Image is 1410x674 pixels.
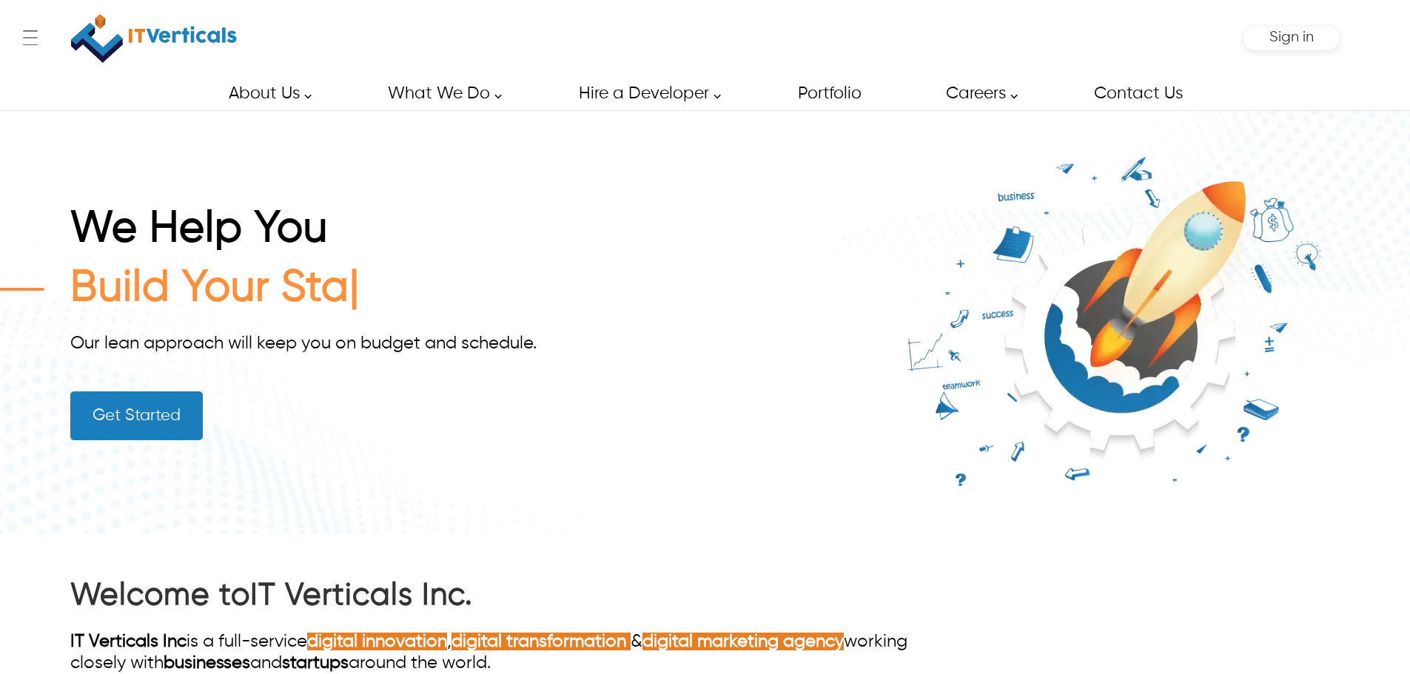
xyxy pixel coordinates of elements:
[451,633,626,650] a: digital transformation
[642,633,844,650] a: digital marketing agency
[1077,77,1198,110] a: Contact Us
[70,391,203,440] a: Get Started
[885,152,1340,491] img: it-verticals-build-your-startup
[371,77,510,110] a: What We Do
[562,77,729,110] a: Hire a Developer
[70,203,884,263] h1: We Help You
[1269,30,1314,45] span: Sign in
[929,77,1026,110] a: Careers
[70,7,238,70] a: IT Verticals Inc
[71,7,237,70] img: IT Verticals Inc
[212,77,320,110] a: About Us
[250,580,473,611] a: IT Verticals Inc.
[70,633,187,650] a: IT Verticals Inc
[781,77,877,110] a: Portfolio
[70,576,959,616] h2: Welcome to
[1269,34,1314,44] a: Sign in
[307,633,447,650] a: digital innovation
[70,333,884,354] div: Our lean approach will keep you on budget and schedule.
[282,654,349,672] a: startups
[70,267,349,310] span: Build Your Sta
[164,654,250,672] a: businesses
